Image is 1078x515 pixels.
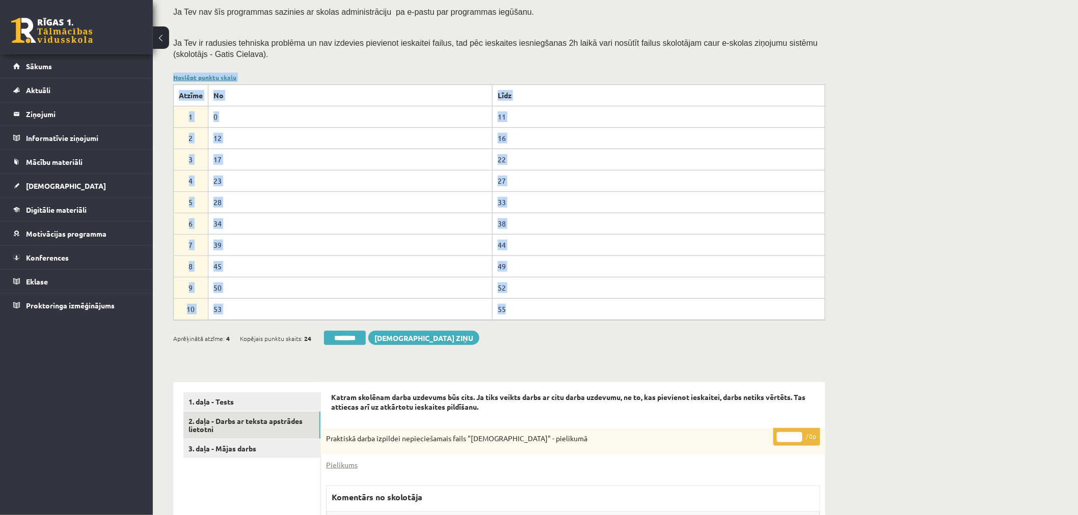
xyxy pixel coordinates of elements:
[173,8,534,16] span: Ja Tev nav šīs programmas sazinies ar skolas administrāciju pa e-pastu par programmas iegūšanu.
[13,78,140,102] a: Aktuāli
[208,191,493,213] td: 28
[174,127,208,149] td: 2
[13,294,140,317] a: Proktoringa izmēģinājums
[183,439,320,458] a: 3. daļa - Mājas darbs
[208,127,493,149] td: 12
[183,412,320,439] a: 2. daļa - Darbs ar teksta apstrādes lietotni
[492,298,825,320] td: 55
[183,392,320,411] a: 1. daļa - Tests
[492,149,825,170] td: 22
[492,106,825,127] td: 11
[173,331,225,346] span: Aprēķinātā atzīme:
[13,150,140,174] a: Mācību materiāli
[174,277,208,298] td: 9
[13,270,140,293] a: Eklase
[26,181,106,190] span: [DEMOGRAPHIC_DATA]
[10,10,482,21] body: Bagātinātā teksta redaktors, wiswyg-editor-47363907224420-1756733186-798
[208,84,493,106] th: No
[208,170,493,191] td: 23
[13,102,140,126] a: Ziņojumi
[173,39,818,59] span: Ja Tev ir radusies tehniska problēma un nav izdevies pievienot ieskaitei failus, tad pēc ieskaite...
[26,301,115,310] span: Proktoringa izmēģinājums
[174,106,208,127] td: 1
[331,392,805,412] strong: Katram skolēnam darba uzdevums būs cits. Ja tiks veikts darbs ar citu darba uzdevumu, ne to, kas ...
[208,298,493,320] td: 53
[240,331,303,346] span: Kopējais punktu skaits:
[13,246,140,269] a: Konferences
[26,85,50,95] span: Aktuāli
[174,149,208,170] td: 3
[26,126,140,150] legend: Informatīvie ziņojumi
[327,486,427,508] label: Komentārs no skolotāja
[174,84,208,106] th: Atzīme
[492,234,825,255] td: 44
[174,255,208,277] td: 8
[492,127,825,149] td: 16
[492,255,825,277] td: 49
[492,213,825,234] td: 38
[174,298,208,320] td: 10
[174,213,208,234] td: 6
[13,222,140,245] a: Motivācijas programma
[26,157,83,166] span: Mācību materiāli
[326,434,769,444] p: Praktiskā darba izpildei nepieciešamais fails "[DEMOGRAPHIC_DATA]" - pielikumā
[174,234,208,255] td: 7
[13,174,140,197] a: [DEMOGRAPHIC_DATA]
[492,191,825,213] td: 33
[11,18,93,43] a: Rīgas 1. Tālmācības vidusskola
[208,106,493,127] td: 0
[10,10,483,21] body: Bagātinātā teksta redaktors, wiswyg-editor-user-answer-47363911918360
[304,331,311,346] span: 24
[13,126,140,150] a: Informatīvie ziņojumi
[208,234,493,255] td: 39
[208,213,493,234] td: 34
[492,170,825,191] td: 27
[208,255,493,277] td: 45
[26,277,48,286] span: Eklase
[26,229,106,238] span: Motivācijas programma
[174,170,208,191] td: 4
[368,331,479,345] a: [DEMOGRAPHIC_DATA] ziņu
[26,205,87,214] span: Digitālie materiāli
[174,191,208,213] td: 5
[226,331,230,346] span: 4
[492,84,825,106] th: Līdz
[773,428,820,446] p: / 0p
[26,102,140,126] legend: Ziņojumi
[13,198,140,221] a: Digitālie materiāli
[10,10,482,21] body: Bagātinātā teksta redaktors, wiswyg-editor-47363907225580-1756733186-734
[492,277,825,298] td: 52
[13,54,140,78] a: Sākums
[326,460,358,470] a: Pielikums
[26,62,52,71] span: Sākums
[208,277,493,298] td: 50
[173,73,236,81] a: Noslēpt punktu skalu
[26,253,69,262] span: Konferences
[208,149,493,170] td: 17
